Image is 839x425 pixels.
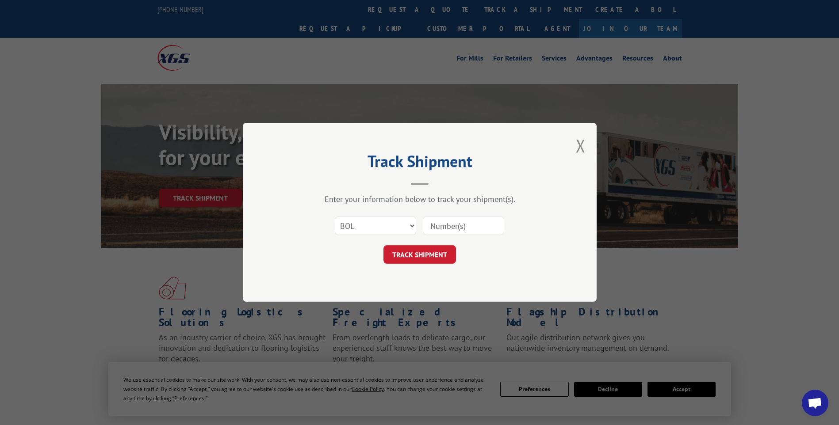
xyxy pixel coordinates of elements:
[576,134,586,157] button: Close modal
[287,194,552,205] div: Enter your information below to track your shipment(s).
[423,217,504,235] input: Number(s)
[802,390,828,416] div: Open chat
[383,246,456,264] button: TRACK SHIPMENT
[287,155,552,172] h2: Track Shipment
